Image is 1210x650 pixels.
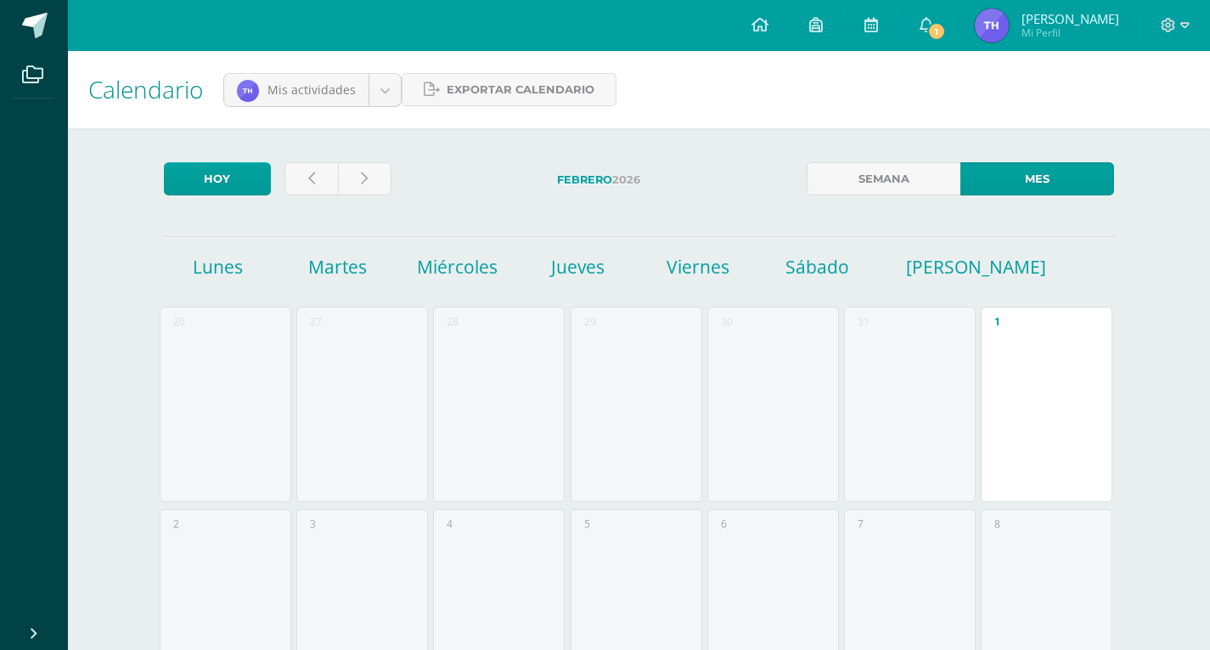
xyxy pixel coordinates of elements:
div: 5 [584,517,590,531]
div: 1 [994,314,1000,329]
h1: Jueves [521,255,635,279]
a: Semana [807,162,960,195]
h1: Sábado [760,255,875,279]
h1: Lunes [160,255,275,279]
div: 2 [173,517,179,531]
span: Mis actividades [267,82,356,98]
h1: [PERSON_NAME] [906,255,948,279]
div: 26 [173,314,185,329]
strong: Febrero [557,173,612,186]
span: Mi Perfil [1021,25,1119,40]
span: [PERSON_NAME] [1021,10,1119,27]
a: Mis actividades [224,74,401,106]
a: Exportar calendario [402,73,616,106]
a: Mes [960,162,1114,195]
h1: Viernes [640,255,755,279]
span: Calendario [88,73,203,105]
div: 27 [310,314,322,329]
div: 31 [858,314,870,329]
img: fced4a44e82a658f6e3c6f55620e213e.png [237,80,259,102]
label: 2026 [405,162,793,197]
div: 29 [584,314,596,329]
a: Hoy [164,162,271,195]
div: 3 [310,517,316,531]
span: Exportar calendario [447,74,594,105]
div: 6 [721,517,727,531]
h1: Miércoles [400,255,515,279]
div: 4 [447,517,453,531]
div: 30 [721,314,733,329]
div: 7 [858,517,864,531]
h1: Martes [280,255,395,279]
img: dd66626ed035e9645880fb32d2a318b8.png [975,8,1009,42]
span: 1 [926,22,945,41]
div: 28 [447,314,459,329]
div: 8 [994,517,1000,531]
